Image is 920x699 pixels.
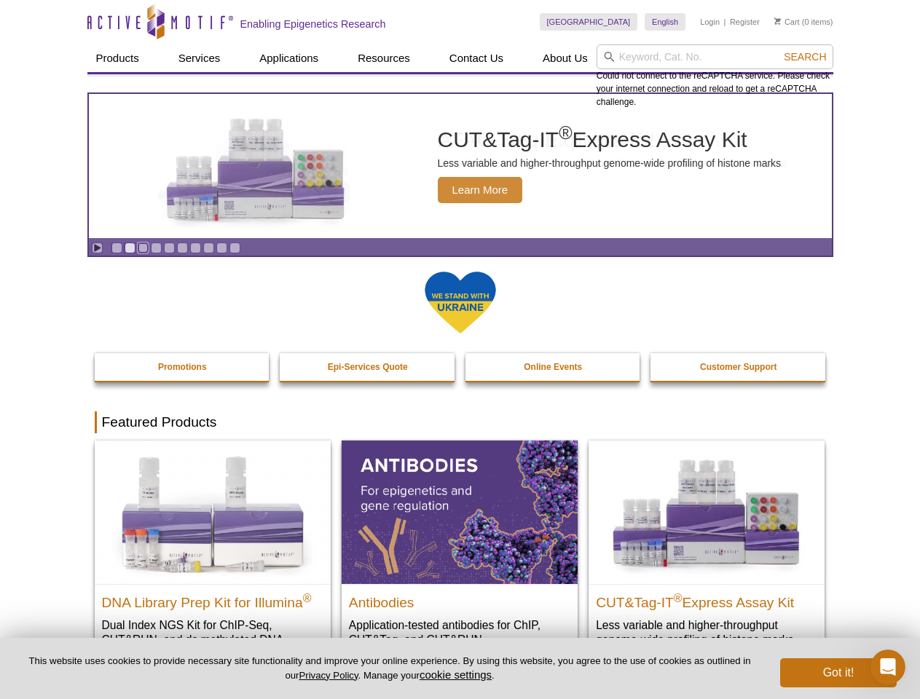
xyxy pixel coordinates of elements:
a: Go to slide 2 [125,242,135,253]
a: Go to slide 7 [190,242,201,253]
sup: ® [674,591,683,604]
img: CUT&Tag-IT® Express Assay Kit [589,441,825,583]
a: Go to slide 5 [164,242,175,253]
sup: ® [303,591,312,604]
input: Keyword, Cat. No. [597,44,833,69]
button: Got it! [780,658,897,687]
strong: Customer Support [700,362,777,372]
a: Go to slide 10 [229,242,240,253]
a: English [645,13,685,31]
a: Go to slide 4 [151,242,162,253]
a: Cart [774,17,800,27]
strong: Online Events [524,362,582,372]
p: Less variable and higher-throughput genome-wide profiling of histone marks [438,157,782,170]
li: (0 items) [774,13,833,31]
p: Less variable and higher-throughput genome-wide profiling of histone marks​. [596,617,817,647]
a: Register [730,17,760,27]
a: Privacy Policy [299,670,358,681]
a: Epi-Services Quote [280,353,456,381]
strong: Promotions [158,362,207,372]
img: We Stand With Ukraine [424,270,497,335]
a: Toggle autoplay [92,242,103,253]
a: Go to slide 8 [203,242,214,253]
h2: CUT&Tag-IT Express Assay Kit [596,588,817,610]
a: Online Events [465,353,642,381]
a: All Antibodies Antibodies Application-tested antibodies for ChIP, CUT&Tag, and CUT&RUN. [342,441,578,661]
a: About Us [534,44,597,72]
h2: Antibodies [349,588,570,610]
a: Resources [349,44,419,72]
h2: CUT&Tag-IT Express Assay Kit [438,129,782,151]
sup: ® [559,122,572,143]
a: Customer Support [650,353,827,381]
a: [GEOGRAPHIC_DATA] [540,13,638,31]
strong: Epi-Services Quote [328,362,408,372]
a: Go to slide 3 [138,242,149,253]
a: Services [170,44,229,72]
a: Applications [251,44,327,72]
a: Go to slide 6 [177,242,188,253]
img: CUT&Tag-IT Express Assay Kit [135,86,376,246]
p: This website uses cookies to provide necessary site functionality and improve your online experie... [23,655,756,682]
button: cookie settings [420,668,492,681]
img: Your Cart [774,17,781,25]
img: DNA Library Prep Kit for Illumina [95,441,331,583]
img: All Antibodies [342,441,578,583]
span: Search [784,51,826,63]
div: Could not connect to the reCAPTCHA service. Please check your internet connection and reload to g... [597,44,833,108]
button: Search [779,50,830,63]
iframe: Intercom live chat [870,649,905,684]
article: CUT&Tag-IT Express Assay Kit [89,94,832,238]
p: Dual Index NGS Kit for ChIP-Seq, CUT&RUN, and ds methylated DNA assays. [102,617,323,662]
a: Contact Us [441,44,512,72]
a: Go to slide 9 [216,242,227,253]
a: DNA Library Prep Kit for Illumina DNA Library Prep Kit for Illumina® Dual Index NGS Kit for ChIP-... [95,441,331,676]
a: CUT&Tag-IT® Express Assay Kit CUT&Tag-IT®Express Assay Kit Less variable and higher-throughput ge... [589,441,825,661]
a: Login [700,17,720,27]
p: Application-tested antibodies for ChIP, CUT&Tag, and CUT&RUN. [349,617,570,647]
h2: DNA Library Prep Kit for Illumina [102,588,323,610]
a: Promotions [95,353,271,381]
h2: Featured Products [95,411,826,433]
a: Go to slide 1 [111,242,122,253]
a: CUT&Tag-IT Express Assay Kit CUT&Tag-IT®Express Assay Kit Less variable and higher-throughput gen... [89,94,832,238]
li: | [724,13,726,31]
a: Products [87,44,148,72]
h2: Enabling Epigenetics Research [240,17,386,31]
span: Learn More [438,177,523,203]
